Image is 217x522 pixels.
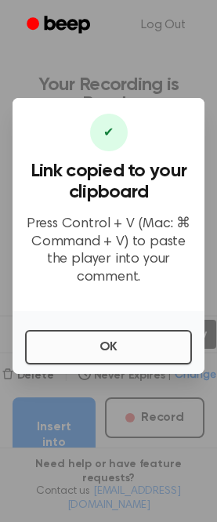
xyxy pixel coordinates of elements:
h3: Link copied to your clipboard [25,161,192,203]
a: Beep [16,10,104,41]
button: OK [25,330,192,364]
div: ✔ [90,114,128,151]
p: Press Control + V (Mac: ⌘ Command + V) to paste the player into your comment. [25,216,192,286]
a: Log Out [125,6,201,44]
